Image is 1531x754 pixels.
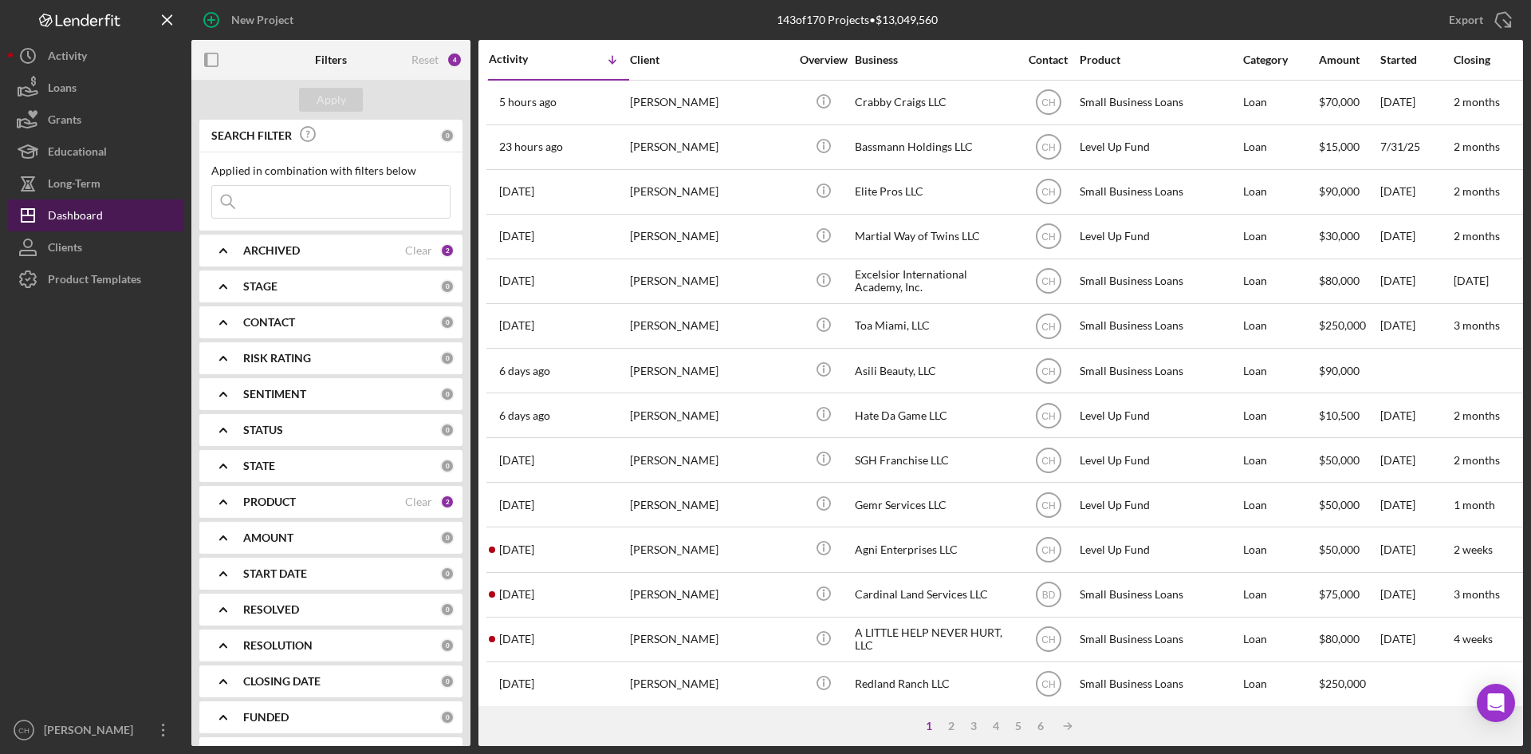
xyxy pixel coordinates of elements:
[243,567,307,580] b: START DATE
[18,726,30,735] text: CH
[1041,276,1055,287] text: CH
[985,720,1007,732] div: 4
[855,171,1014,213] div: Elite Pros LLC
[1449,4,1483,36] div: Export
[630,528,789,570] div: [PERSON_NAME]
[855,484,1014,526] div: Gemr Services LLC
[499,274,534,287] time: 2025-08-17 19:50
[630,618,789,661] div: [PERSON_NAME]
[1041,590,1055,601] text: BD
[855,574,1014,616] div: Cardinal Land Services LLC
[48,231,82,267] div: Clients
[1243,618,1317,661] div: Loan
[440,638,455,653] div: 0
[243,495,296,508] b: PRODUCT
[1041,410,1055,421] text: CH
[405,244,432,257] div: Clear
[499,543,534,556] time: 2025-08-12 22:40
[440,279,455,294] div: 0
[440,459,455,473] div: 0
[1319,394,1379,436] div: $10,500
[440,315,455,330] div: 0
[1380,574,1452,616] div: [DATE]
[499,140,563,153] time: 2025-08-20 21:15
[1080,663,1239,705] div: Small Business Loans
[1454,229,1500,243] time: 2 months
[1319,349,1379,392] div: $90,000
[1319,528,1379,570] div: $50,000
[1243,528,1317,570] div: Loan
[1380,394,1452,436] div: [DATE]
[1319,439,1379,481] div: $50,000
[630,305,789,347] div: [PERSON_NAME]
[1243,574,1317,616] div: Loan
[630,663,789,705] div: [PERSON_NAME]
[1080,126,1239,168] div: Level Up Fund
[499,588,534,601] time: 2025-08-09 14:46
[1041,187,1055,198] text: CH
[440,674,455,689] div: 0
[499,230,534,243] time: 2025-08-18 11:50
[1380,305,1452,347] div: [DATE]
[299,88,363,112] button: Apply
[630,439,789,481] div: [PERSON_NAME]
[499,365,550,377] time: 2025-08-15 16:59
[1018,53,1078,66] div: Contact
[1243,126,1317,168] div: Loan
[1041,231,1055,243] text: CH
[8,136,183,168] button: Educational
[489,53,559,65] div: Activity
[8,168,183,199] button: Long-Term
[499,454,534,467] time: 2025-08-14 15:15
[1080,215,1239,258] div: Level Up Fund
[243,316,295,329] b: CONTACT
[855,394,1014,436] div: Hate Da Game LLC
[1319,126,1379,168] div: $15,000
[1243,171,1317,213] div: Loan
[440,128,455,143] div: 0
[855,305,1014,347] div: Toa Miami, LLC
[855,439,1014,481] div: SGH Franchise LLC
[8,199,183,231] a: Dashboard
[8,263,183,295] button: Product Templates
[1041,455,1055,466] text: CH
[1080,349,1239,392] div: Small Business Loans
[499,96,557,109] time: 2025-08-21 14:53
[630,349,789,392] div: [PERSON_NAME]
[48,40,87,76] div: Activity
[1243,53,1317,66] div: Category
[8,714,183,746] button: CH[PERSON_NAME]
[1454,318,1500,332] time: 3 months
[440,423,455,437] div: 0
[855,215,1014,258] div: Martial Way of Twins LLC
[211,164,451,177] div: Applied in combination with filters below
[243,675,321,688] b: CLOSING DATE
[1380,618,1452,661] div: [DATE]
[48,168,100,203] div: Long-Term
[855,126,1014,168] div: Bassmann Holdings LLC
[1454,453,1500,467] time: 2 months
[8,104,183,136] a: Grants
[1243,305,1317,347] div: Loan
[1080,305,1239,347] div: Small Business Loans
[1243,394,1317,436] div: Loan
[317,88,346,112] div: Apply
[243,531,293,544] b: AMOUNT
[1319,171,1379,213] div: $90,000
[1041,97,1055,109] text: CH
[1080,574,1239,616] div: Small Business Loans
[1041,545,1055,556] text: CH
[1243,484,1317,526] div: Loan
[243,639,313,652] b: RESOLUTION
[1041,142,1055,153] text: CH
[48,136,107,172] div: Educational
[1380,215,1452,258] div: [DATE]
[243,352,311,365] b: RISK RATING
[1454,274,1489,287] time: [DATE]
[1243,215,1317,258] div: Loan
[1319,618,1379,661] div: $80,000
[1029,720,1052,732] div: 6
[211,129,292,142] b: SEARCH FILTER
[855,618,1014,661] div: A LITTLE HELP NEVER HURT, LLC
[48,104,81,140] div: Grants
